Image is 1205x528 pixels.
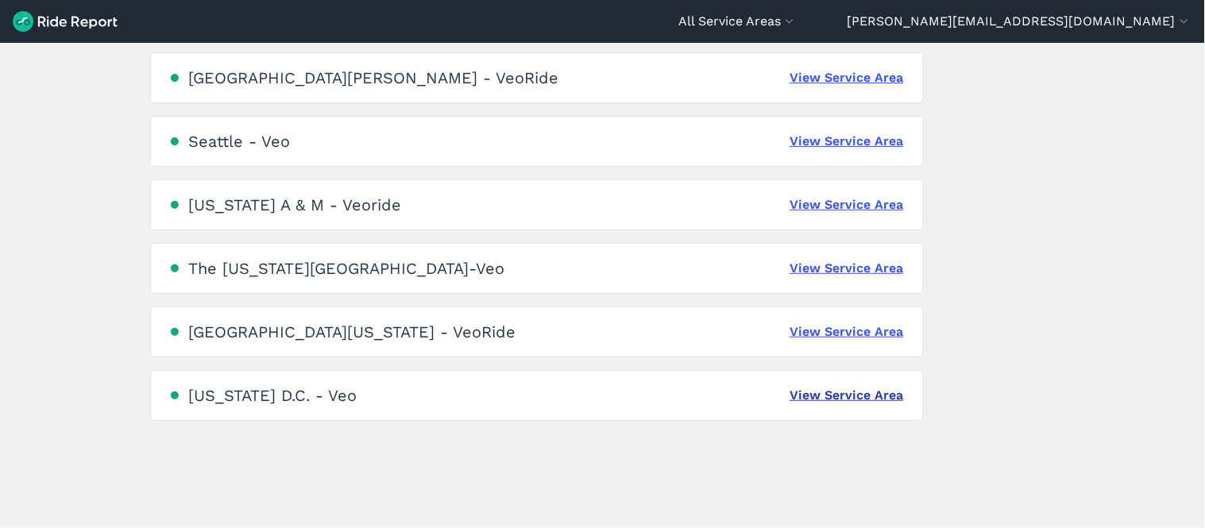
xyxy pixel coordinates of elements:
[848,12,1192,31] button: [PERSON_NAME][EMAIL_ADDRESS][DOMAIN_NAME]
[189,195,402,214] div: [US_STATE] A & M - Veoride
[189,322,516,341] div: [GEOGRAPHIC_DATA][US_STATE] - VeoRide
[13,11,118,32] img: Ride Report
[790,68,904,87] a: View Service Area
[189,259,505,278] div: The [US_STATE][GEOGRAPHIC_DATA]-Veo
[790,386,904,405] a: View Service Area
[189,132,291,151] div: Seattle - Veo
[790,132,904,151] a: View Service Area
[790,259,904,278] a: View Service Area
[790,195,904,214] a: View Service Area
[189,386,357,405] div: [US_STATE] D.C. - Veo
[189,68,559,87] div: [GEOGRAPHIC_DATA][PERSON_NAME] - VeoRide
[678,12,798,31] button: All Service Areas
[790,322,904,341] a: View Service Area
